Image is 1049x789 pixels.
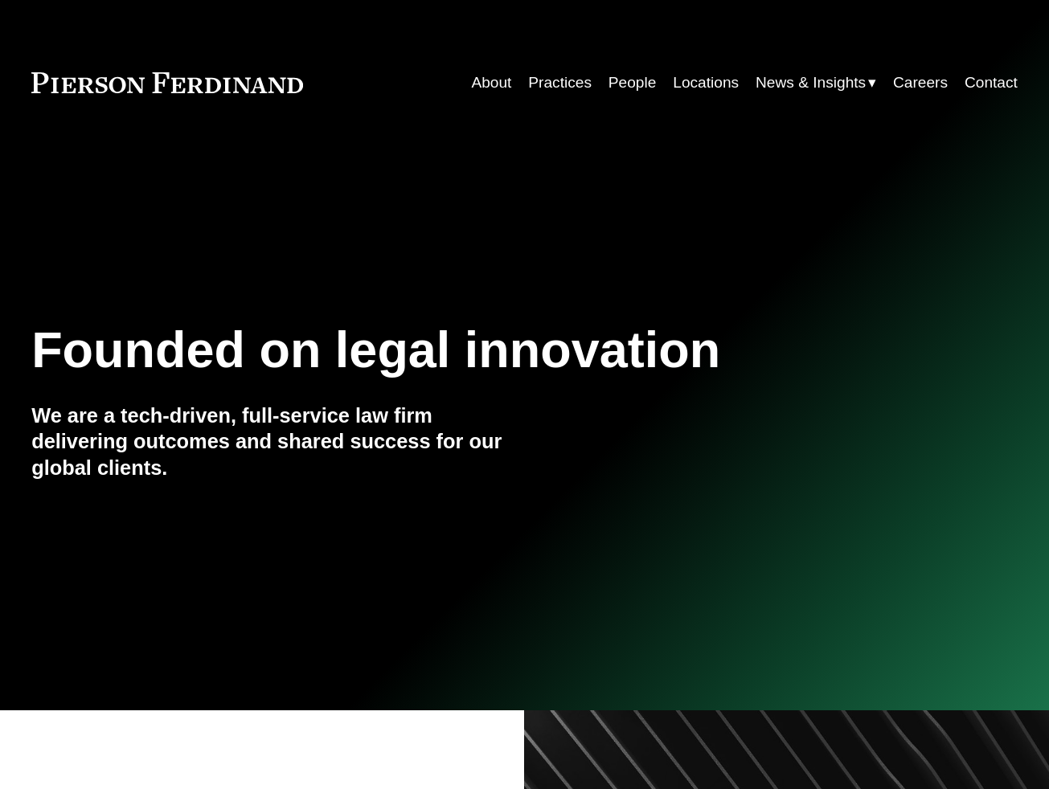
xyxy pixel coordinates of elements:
[31,403,524,480] h4: We are a tech-driven, full-service law firm delivering outcomes and shared success for our global...
[893,67,948,98] a: Careers
[756,69,866,96] span: News & Insights
[756,67,876,98] a: folder dropdown
[609,67,657,98] a: People
[965,67,1018,98] a: Contact
[471,67,511,98] a: About
[31,321,853,378] h1: Founded on legal innovation
[673,67,739,98] a: Locations
[528,67,592,98] a: Practices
